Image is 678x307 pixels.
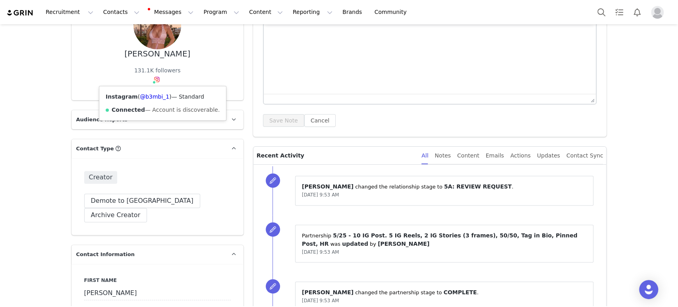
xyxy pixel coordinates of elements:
[133,2,181,49] img: 37266a65-b262-4611-b2a9-4ebf72873bb3.jpg
[84,171,118,184] span: Creator
[566,147,603,165] div: Contact Sync
[302,183,353,190] span: [PERSON_NAME]
[84,208,147,222] button: Archive Creator
[342,241,368,247] span: updated
[486,147,504,165] div: Emails
[288,3,337,21] button: Reporting
[84,277,231,284] label: First Name
[302,192,339,198] span: [DATE] 9:53 AM
[134,66,181,75] div: 131.1K followers
[145,3,198,21] button: Messages
[264,25,596,94] iframe: Rich Text Area
[651,6,664,19] img: placeholder-profile.jpg
[378,241,429,247] span: [PERSON_NAME]
[199,3,244,21] button: Program
[421,147,428,165] div: All
[302,232,578,247] span: 5/25 - 10 IG Post. 5 IG Reels, 2 IG Stories (3 frames), 50/50, Tag in Bio, Pinned Post, HR
[76,116,128,124] span: Audience Reports
[370,3,415,21] a: Community
[171,93,204,100] span: — Standard
[99,3,144,21] button: Contacts
[593,3,610,21] button: Search
[41,3,98,21] button: Recruitment
[457,147,479,165] div: Content
[610,3,628,21] a: Tasks
[587,94,596,104] div: Press the Up and Down arrow keys to resize the editor.
[302,288,587,297] p: ⁨ ⁩ changed the ⁨partnership⁩ stage to ⁨ ⁩.
[302,249,339,255] span: [DATE] 9:53 AM
[304,114,336,127] button: Cancel
[302,183,587,191] p: ⁨ ⁩ changed the ⁨relationship⁩ stage to ⁨ ⁩.
[137,93,171,100] span: ( )
[124,49,190,58] div: [PERSON_NAME]
[537,147,560,165] div: Updates
[84,194,200,208] button: Demote to [GEOGRAPHIC_DATA]
[140,93,169,100] a: @b3mbi_1
[76,145,114,153] span: Contact Type
[338,3,369,21] a: Brands
[302,289,353,295] span: [PERSON_NAME]
[443,289,477,295] span: COMPLETE
[628,3,646,21] button: Notifications
[639,280,658,299] div: Open Intercom Messenger
[154,76,160,83] img: instagram.svg
[106,93,138,100] strong: Instagram
[76,251,135,258] span: Contact Information
[145,107,219,113] span: — Account is discoverable.
[302,298,339,303] span: [DATE] 9:53 AM
[435,147,450,165] div: Notes
[510,147,531,165] div: Actions
[244,3,288,21] button: Content
[444,183,512,190] span: 5A: REVIEW REQUEST
[257,147,415,164] p: Recent Activity
[646,6,672,19] button: Profile
[302,231,587,248] p: Partnership ⁨ ⁩ was ⁨ ⁩ by ⁨ ⁩
[263,114,304,127] button: Save Note
[112,107,145,113] strong: Connected
[6,9,34,17] img: grin logo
